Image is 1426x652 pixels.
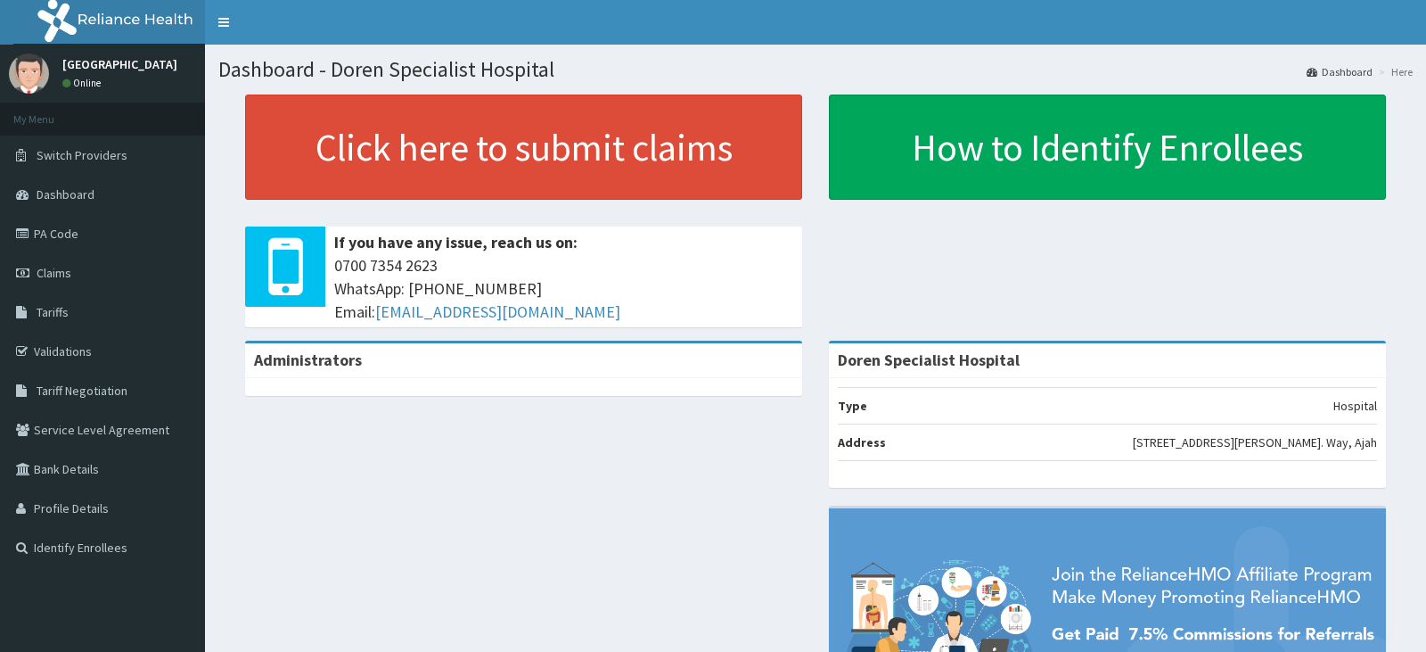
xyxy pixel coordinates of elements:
p: [STREET_ADDRESS][PERSON_NAME]. Way, Ajah [1133,433,1377,451]
span: 0700 7354 2623 WhatsApp: [PHONE_NUMBER] Email: [334,254,793,323]
a: Online [62,77,105,89]
a: Dashboard [1307,64,1373,79]
img: User Image [9,54,49,94]
p: [GEOGRAPHIC_DATA] [62,58,177,70]
li: Here [1374,64,1413,79]
p: Hospital [1333,397,1377,415]
span: Tariff Negotiation [37,383,127,399]
b: Address [838,434,886,450]
span: Switch Providers [37,147,127,163]
b: If you have any issue, reach us on: [334,232,578,252]
h1: Dashboard - Doren Specialist Hospital [218,58,1413,81]
b: Administrators [254,350,362,370]
a: How to Identify Enrollees [829,95,1386,200]
span: Claims [37,265,71,281]
a: Click here to submit claims [245,95,802,200]
span: Tariffs [37,304,69,320]
a: [EMAIL_ADDRESS][DOMAIN_NAME] [375,301,620,322]
strong: Doren Specialist Hospital [838,350,1020,370]
span: Dashboard [37,186,94,202]
b: Type [838,398,867,414]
